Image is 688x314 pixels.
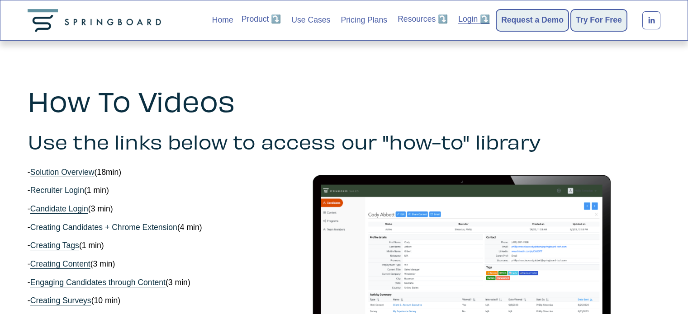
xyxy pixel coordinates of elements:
a: Engaging Candidates through Content [30,278,166,287]
a: folder dropdown [398,13,448,26]
p: - (18min) [28,167,660,178]
a: LinkedIn [642,11,660,29]
span: Product ⤵️ [242,14,281,25]
a: Request a Demo [501,14,564,27]
p: - (3 min) [28,258,660,270]
img: Springboard Technologies [28,9,165,32]
a: Use Cases [291,13,330,28]
h3: Use the links below to access our "how-to" library [28,130,660,152]
a: Candidate Login [30,204,88,213]
a: Solution Overview [30,168,95,177]
p: - (1 min) [28,185,660,196]
a: Try For Free [576,14,622,27]
a: folder dropdown [458,13,490,26]
p: - (3 min) [28,277,660,288]
p: - (3 min) [28,203,660,215]
a: Home [212,13,233,28]
a: Creating Candidates + Chrome Extension [30,223,177,232]
a: Recruiter Login [30,186,84,195]
a: Pricing Plans [341,13,387,28]
a: Creating Tags [30,241,79,250]
a: Creating Surveys [30,296,91,305]
a: Creating Content [30,259,90,268]
p: - (10 min) [28,295,660,306]
span: Login ⤵️ [458,14,490,25]
span: Resources ⤵️ [398,14,448,25]
p: - (4 min) [28,222,660,233]
p: - (1 min) [28,240,660,251]
h2: How To Videos [28,86,660,116]
a: folder dropdown [242,13,281,26]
